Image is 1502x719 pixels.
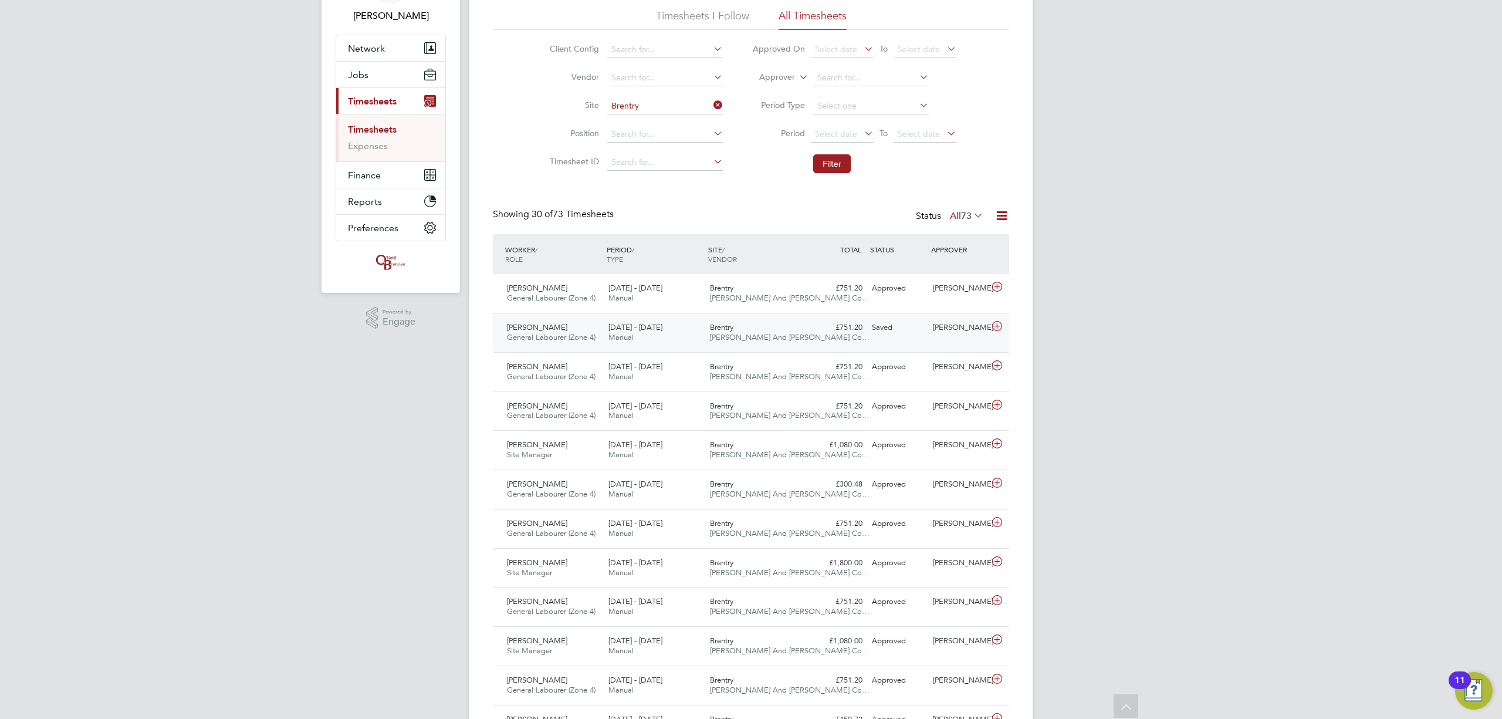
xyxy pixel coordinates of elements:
span: TYPE [607,254,623,264]
span: Brentry [710,636,733,646]
div: £1,800.00 [806,553,867,573]
span: Brentry [710,440,733,450]
span: [DATE] - [DATE] [608,558,662,568]
span: [PERSON_NAME] And [PERSON_NAME] Co… [710,606,870,616]
span: Brentry [710,479,733,489]
span: ROLE [505,254,523,264]
span: [DATE] - [DATE] [608,518,662,528]
div: Approved [867,553,928,573]
span: Select date [898,44,940,55]
label: Approver [742,72,795,83]
input: Search for... [607,42,723,58]
label: Period [752,128,805,139]
span: Brentry [710,362,733,372]
button: Filter [813,154,851,173]
span: Timesheets [348,96,397,107]
span: Select date [898,129,940,139]
span: General Labourer (Zone 4) [507,372,596,382]
span: [PERSON_NAME] [507,401,567,411]
span: General Labourer (Zone 4) [507,293,596,303]
span: Brentry [710,283,733,293]
label: Approved On [752,43,805,54]
a: Go to home page [336,253,446,272]
span: Manual [608,646,634,656]
div: Approved [867,279,928,298]
button: Finance [336,162,445,188]
div: £751.20 [806,592,867,612]
span: General Labourer (Zone 4) [507,489,596,499]
button: Open Resource Center, 11 new notifications [1455,672,1493,710]
div: Status [916,208,986,225]
div: [PERSON_NAME] [928,592,989,612]
span: [PERSON_NAME] And [PERSON_NAME] Co… [710,293,870,303]
span: Manual [608,450,634,460]
div: £1,080.00 [806,436,867,455]
label: Timesheet ID [546,156,599,167]
span: Network [348,43,385,54]
span: [DATE] - [DATE] [608,440,662,450]
span: Manual [608,372,634,382]
div: Approved [867,632,928,651]
span: Manual [608,606,634,616]
span: Powered by [383,307,415,317]
span: James Crawley [336,9,446,23]
input: Search for... [607,98,723,114]
li: Timesheets I Follow [656,9,749,30]
span: [PERSON_NAME] And [PERSON_NAME] Co… [710,685,870,695]
span: Brentry [710,322,733,332]
label: Position [546,128,599,139]
span: [DATE] - [DATE] [608,596,662,606]
span: / [722,245,725,254]
li: All Timesheets [779,9,847,30]
div: £751.20 [806,397,867,416]
span: General Labourer (Zone 4) [507,528,596,538]
span: / [535,245,537,254]
div: WORKER [502,239,604,269]
span: 30 of [532,208,553,220]
div: [PERSON_NAME] [928,397,989,416]
div: [PERSON_NAME] [928,357,989,377]
span: [PERSON_NAME] [507,596,567,606]
span: [DATE] - [DATE] [608,362,662,372]
span: [PERSON_NAME] And [PERSON_NAME] Co… [710,646,870,656]
div: Approved [867,436,928,455]
a: Timesheets [348,124,397,135]
div: [PERSON_NAME] [928,475,989,494]
div: 11 [1454,680,1465,696]
span: [PERSON_NAME] [507,518,567,528]
span: [PERSON_NAME] [507,283,567,293]
span: To [876,41,891,56]
span: [PERSON_NAME] [507,675,567,685]
label: Client Config [546,43,599,54]
div: [PERSON_NAME] [928,514,989,534]
div: [PERSON_NAME] [928,553,989,573]
span: General Labourer (Zone 4) [507,410,596,420]
span: [PERSON_NAME] And [PERSON_NAME] Co… [710,489,870,499]
div: SITE [705,239,807,269]
span: [DATE] - [DATE] [608,675,662,685]
span: [PERSON_NAME] And [PERSON_NAME] Co… [710,450,870,460]
label: All [950,210,983,222]
span: Brentry [710,518,733,528]
span: [PERSON_NAME] [507,636,567,646]
span: [DATE] - [DATE] [608,322,662,332]
label: Vendor [546,72,599,82]
a: Expenses [348,140,388,151]
div: Approved [867,514,928,534]
button: Preferences [336,215,445,241]
span: [PERSON_NAME] [507,558,567,568]
div: PERIOD [604,239,705,269]
span: Brentry [710,558,733,568]
span: [DATE] - [DATE] [608,636,662,646]
input: Search for... [813,70,929,86]
span: VENDOR [708,254,737,264]
div: £751.20 [806,671,867,690]
button: Reports [336,188,445,214]
span: General Labourer (Zone 4) [507,606,596,616]
button: Jobs [336,62,445,87]
span: TOTAL [840,245,861,254]
div: Approved [867,357,928,377]
span: Manual [608,568,634,578]
span: Site Manager [507,568,552,578]
img: oneillandbrennan-logo-retina.png [374,253,408,272]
